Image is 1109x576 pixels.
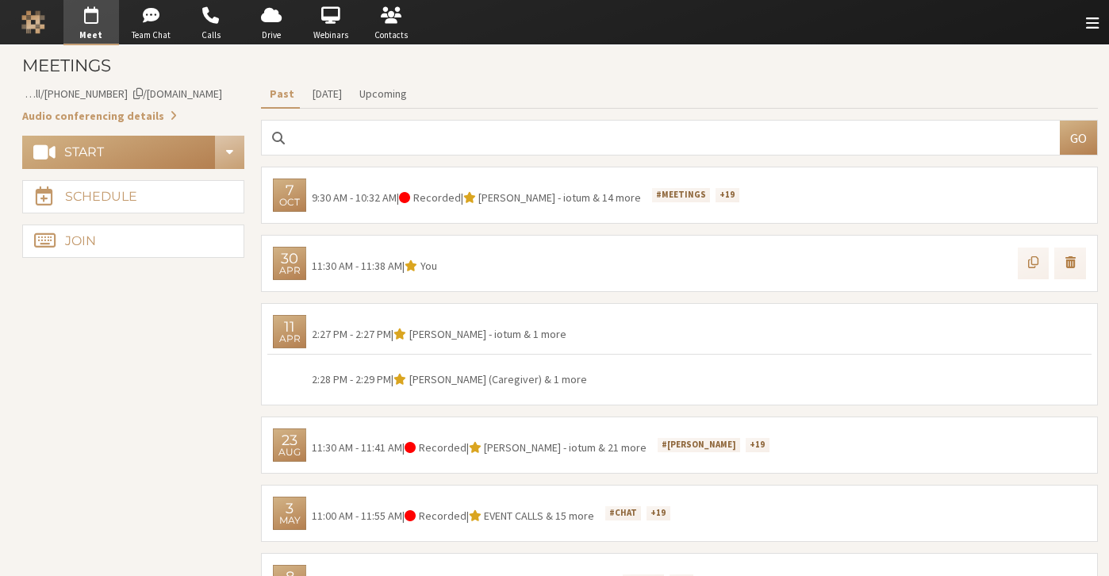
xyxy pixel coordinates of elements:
img: Iotum [21,10,45,34]
span: 9:30 AM - 10:32 AM [312,190,397,205]
button: Copy my meeting room linkCopy my meeting room link [22,86,222,102]
div: 3 [286,501,294,516]
div: Apr [279,266,301,275]
div: Apr [279,334,301,344]
section: Account details [22,86,244,125]
div: 7Oct9:30 AM - 10:32 AM|Recorded|[PERSON_NAME] - iotum & 14 more#meetings+19 [267,173,1092,217]
div: 30Apr11:30 AM - 11:38 AM|You [267,241,1092,286]
div: | [312,326,566,343]
span: 11:30 AM - 11:38 AM [312,259,402,273]
span: 2:28 PM - 2:29 PM [312,372,391,386]
span: 2:27 PM - 2:27 PM [312,327,391,341]
div: 23Aug11:30 AM - 11:41 AM|Recorded|[PERSON_NAME] - iotum & 21 more#[PERSON_NAME]+19 [267,423,1092,467]
div: Oct [279,198,300,207]
button: Audio conferencing details [22,108,177,125]
button: Go [1060,121,1097,154]
button: Join [22,225,244,258]
div: 23 [282,433,297,447]
span: EVENT CALLS [484,509,543,523]
div: 2:28 PM - 2:29 PM|[PERSON_NAME] (Caregiver) & 1 more [267,354,1092,399]
div: Tuesday, October 7, 2025 9:30 AM [273,179,306,212]
div: Join [65,235,96,248]
div: 7 [286,183,294,198]
span: Drive [244,29,299,42]
span: & 21 more [596,440,647,455]
div: Friday, May 3, 2024 11:00 AM [273,497,306,530]
div: | [312,440,647,456]
button: Upcoming [351,80,416,108]
span: Meet [63,29,119,42]
span: [PERSON_NAME] (Caregiver) [409,372,542,386]
div: Friday, August 23, 2024 11:30 AM [273,428,306,462]
span: & 1 more [521,327,566,341]
span: [PERSON_NAME] - iotum [409,327,521,341]
span: | Recorded [397,190,461,205]
iframe: Chat [1069,535,1097,565]
span: & 15 more [543,509,594,523]
div: Start [64,146,104,159]
span: Contacts [363,29,419,42]
span: Team Chat [123,29,178,42]
div: | [312,508,594,524]
div: Wednesday, April 30, 2025 11:30 AM [273,247,306,280]
div: May [279,516,301,525]
button: Past [261,80,303,108]
div: Aug [278,447,301,457]
span: | Recorded [402,509,466,523]
div: | [312,371,587,388]
span: You [420,259,437,273]
span: 11:30 AM - 11:41 AM [312,440,402,455]
div: 11Apr2:27 PM - 2:27 PM|[PERSON_NAME] - iotum & 1 more [267,309,1092,354]
div: #chat [605,506,641,520]
button: Start conference options [215,136,244,169]
div: +19 [716,188,739,202]
span: 11:00 AM - 11:55 AM [312,509,402,523]
button: Delete meeting [1054,248,1086,279]
span: Webinars [303,29,359,42]
div: +19 [746,438,769,452]
div: #meetings [652,188,710,202]
button: [DATE] [303,80,350,108]
button: Schedule [22,180,244,213]
span: Calls [183,29,239,42]
div: +19 [647,506,670,520]
div: 30 [281,252,298,266]
div: | [312,190,641,206]
button: Copy previous settings into new meeting [1018,248,1050,279]
span: [PERSON_NAME] - iotum [478,190,590,205]
div: Friday, April 11, 2025 2:27 PM [273,315,306,348]
span: & 1 more [542,372,587,386]
div: 3May11:00 AM - 11:55 AM|Recorded|EVENT CALLS & 15 more#chat+19 [267,491,1092,536]
div: #[PERSON_NAME] [658,438,740,452]
span: | Recorded [402,440,466,455]
div: Schedule [65,190,137,203]
div: | [312,258,437,275]
span: [PERSON_NAME] - iotum [484,440,596,455]
span: & 14 more [590,190,641,205]
h3: Meetings [22,56,1098,75]
div: 11 [284,320,295,334]
button: Start [22,136,216,169]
